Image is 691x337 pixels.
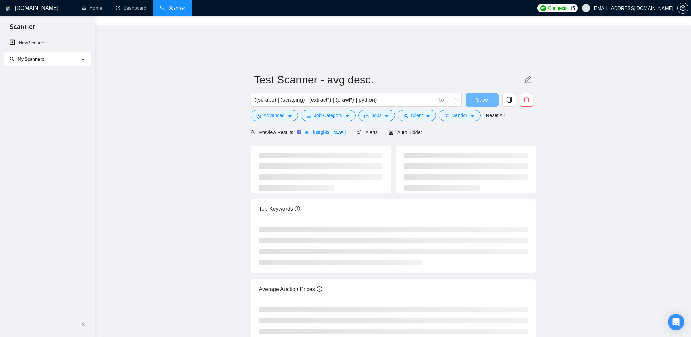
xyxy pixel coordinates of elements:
[520,93,533,107] button: delete
[388,130,393,135] span: robot
[398,110,436,121] button: userClientcaret-down
[288,114,292,119] span: caret-down
[384,114,389,119] span: caret-down
[584,6,588,11] span: user
[570,4,575,12] span: 15
[10,56,45,62] span: My Scanners
[10,36,85,50] a: New Scanner
[470,114,475,119] span: caret-down
[388,130,422,135] span: Auto Bidder
[345,114,350,119] span: caret-down
[403,114,408,119] span: user
[540,5,546,11] img: upwork-logo.png
[331,129,346,136] span: NEW
[301,110,356,121] button: barsJob Categorycaret-down
[18,56,45,62] span: My Scanners
[358,110,395,121] button: folderJobscaret-down
[357,130,378,135] span: Alerts
[426,114,430,119] span: caret-down
[439,98,444,102] span: info-circle
[259,279,528,299] div: Average Auction Prices
[251,130,293,135] span: Preview Results
[81,321,88,328] span: double-left
[296,129,302,135] div: Tooltip anchor
[251,110,298,121] button: settingAdvancedcaret-down
[259,199,528,219] div: Top Keywords
[295,206,300,211] span: info-circle
[10,57,14,61] span: search
[677,5,688,11] a: setting
[486,112,505,119] a: Reset All
[256,114,261,119] span: setting
[502,93,516,107] button: copy
[445,114,449,119] span: idcard
[160,5,185,11] a: searchScanner
[452,98,458,104] span: loading
[304,129,346,135] span: Insights
[314,112,342,119] span: Job Category
[304,130,309,134] span: area-chart
[4,36,91,50] li: New Scanner
[364,114,369,119] span: folder
[116,5,146,11] a: dashboardDashboard
[520,97,533,103] span: delete
[452,112,467,119] span: Vendor
[254,71,522,88] input: Scanner name...
[4,22,40,36] span: Scanner
[476,96,488,104] span: Save
[6,3,11,14] img: logo
[466,93,499,107] button: Save
[357,130,361,135] span: notification
[678,5,688,11] span: setting
[264,112,285,119] span: Advanced
[677,3,688,14] button: setting
[372,112,382,119] span: Jobs
[307,114,311,119] span: bars
[251,130,255,135] span: search
[439,110,480,121] button: idcardVendorcaret-down
[503,97,516,103] span: copy
[523,75,532,84] span: edit
[317,286,322,292] span: info-circle
[668,314,684,330] div: Open Intercom Messenger
[548,4,568,12] span: Connects:
[255,96,436,104] input: Search Freelance Jobs...
[82,5,102,11] a: homeHome
[411,112,423,119] span: Client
